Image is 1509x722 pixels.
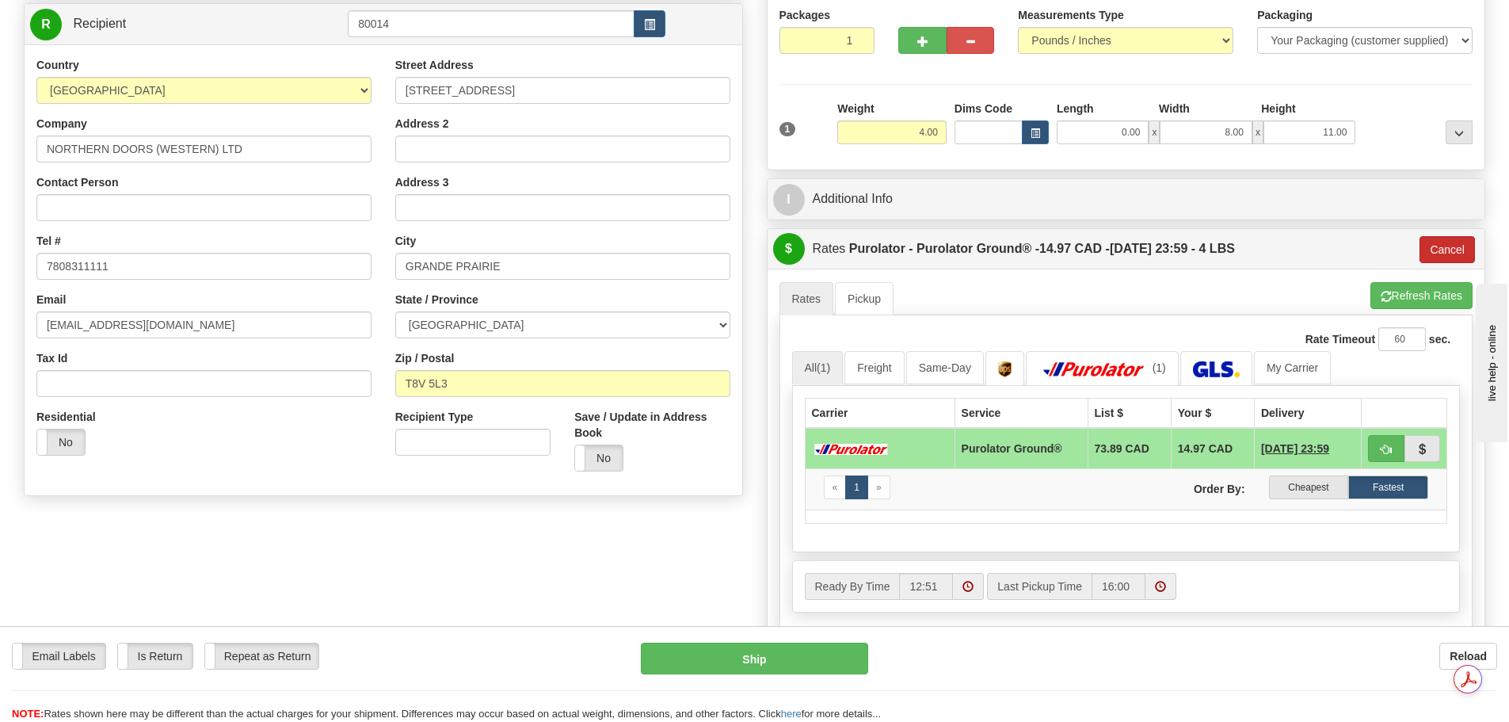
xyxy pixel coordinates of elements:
label: Tax Id [36,350,67,366]
label: Country [36,57,79,73]
button: Cancel [1419,236,1475,263]
label: Residential [36,409,96,425]
img: Purolator [812,444,891,455]
label: Purolator - Purolator Ground® - [DATE] 23:59 - 4 LBS [849,233,1235,265]
label: Address 2 [395,116,449,132]
th: Carrier [805,398,955,428]
span: $ [773,233,805,265]
a: 1 [845,476,868,499]
button: Reload [1439,643,1497,670]
a: My Carrier [1254,351,1331,384]
label: Dims Code [955,101,1012,117]
label: Repeat as Return [205,644,318,669]
div: live help - online [12,13,147,25]
label: Email Labels [13,644,105,669]
label: Address 3 [395,174,449,190]
span: NOTE: [12,708,44,720]
a: Previous [824,476,847,499]
a: here [781,708,802,720]
label: Width [1159,101,1190,117]
span: x [1252,120,1263,144]
td: Purolator Ground® [955,428,1088,469]
label: City [395,233,416,249]
label: Company [36,116,87,132]
label: Street Address [395,57,474,73]
label: Cheapest [1269,476,1349,499]
th: Your $ [1171,398,1254,428]
label: Save / Update in Address Book [574,409,730,441]
label: Rate Timeout [1305,331,1375,347]
span: I [773,184,805,216]
label: sec. [1429,331,1450,347]
a: Rates [779,282,834,315]
button: Ship [641,643,868,674]
label: No [575,445,623,471]
th: Delivery [1254,398,1361,428]
label: No [37,430,85,455]
label: Last Pickup Time [987,573,1092,600]
th: Service [955,398,1088,428]
label: Length [1057,101,1094,117]
button: Refresh Rates [1370,282,1473,309]
span: Recipient [73,17,126,30]
label: Fastest [1348,476,1428,499]
label: Ready By Time [805,573,900,600]
a: Same-Day [906,351,984,384]
label: Tel # [36,233,61,249]
label: Is Return [118,644,192,669]
label: Measurements Type [1018,7,1124,23]
input: Enter a location [395,77,730,104]
a: Pickup [835,282,894,315]
label: Order By: [1126,476,1256,497]
a: All [792,351,844,384]
label: Height [1261,101,1296,117]
span: R [30,9,62,40]
b: Reload [1450,650,1487,663]
span: « [833,482,838,493]
a: IAdditional Info [773,183,1480,216]
a: Freight [844,351,905,384]
td: 73.89 CAD [1088,428,1171,469]
label: Contact Person [36,174,118,190]
label: Weight [837,101,874,117]
label: Email [36,292,66,308]
span: 14.97 CAD - [1039,242,1110,255]
span: 2 Days [1261,441,1329,457]
div: ... [1446,120,1473,144]
td: 14.97 CAD [1171,428,1254,469]
a: $Rates Purolator - Purolator Ground® -14.97 CAD -[DATE] 23:59 - 4 LBS [773,233,1408,265]
label: State / Province [395,292,478,308]
span: (1) [1153,361,1166,374]
label: Zip / Postal [395,350,455,366]
span: (1) [817,361,830,374]
span: 1 [779,122,796,136]
img: Purolator [1038,361,1149,377]
a: R Recipient [30,8,313,40]
span: x [1149,120,1160,144]
label: Recipient Type [395,409,474,425]
span: » [876,482,882,493]
input: Recipient Id [348,10,634,37]
label: Packaging [1257,7,1313,23]
img: UPS [998,361,1012,377]
th: List $ [1088,398,1171,428]
label: Packages [779,7,831,23]
img: GLS Canada [1193,361,1240,377]
a: Next [867,476,890,499]
iframe: chat widget [1473,280,1507,441]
